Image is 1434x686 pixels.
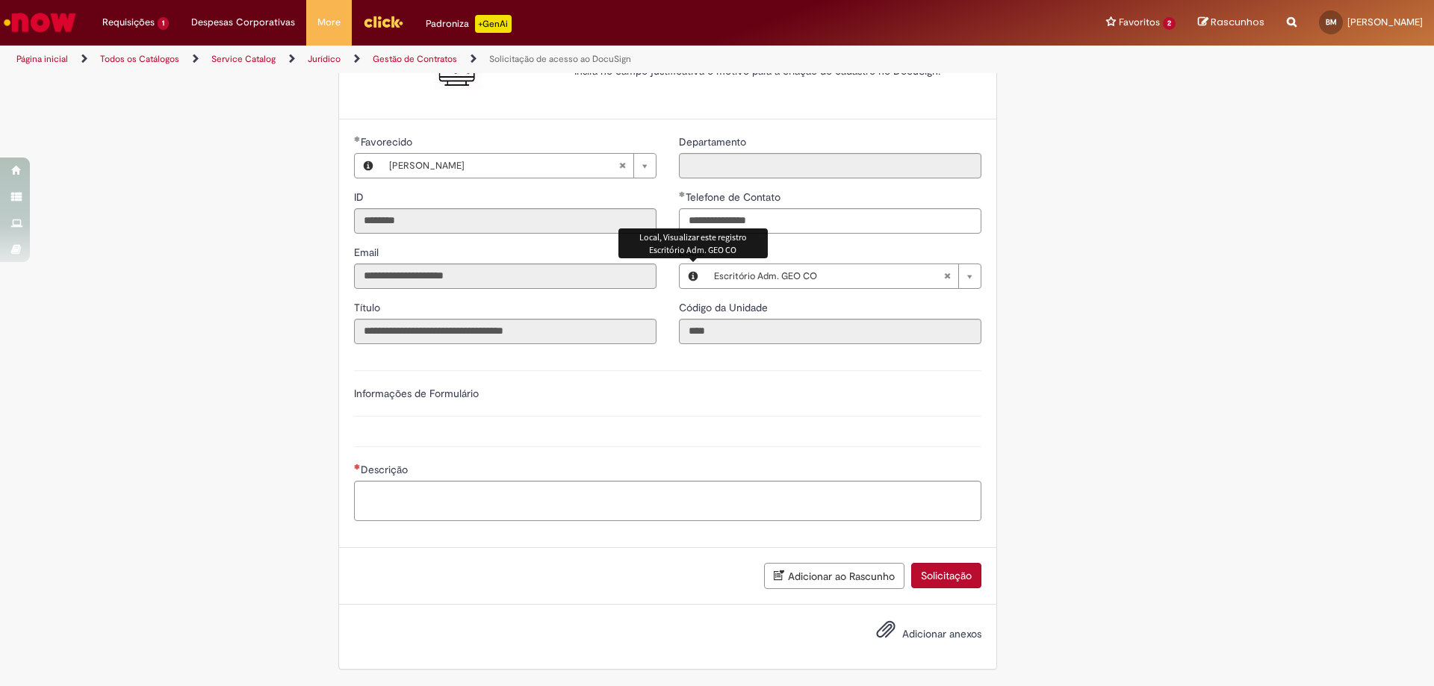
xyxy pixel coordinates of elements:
span: Necessários - Favorecido [361,135,415,149]
input: Código da Unidade [679,319,981,344]
span: Somente leitura - Email [354,246,382,259]
span: Necessários [354,464,361,470]
span: [PERSON_NAME] [1347,16,1423,28]
a: [PERSON_NAME]Limpar campo Favorecido [382,154,656,178]
span: Somente leitura - Título [354,301,383,314]
div: Padroniza [426,15,512,33]
a: Rascunhos [1198,16,1264,30]
span: Telefone de Contato [686,190,783,204]
div: Local, Visualizar este registro Escritório Adm. GEO CO [618,228,768,258]
span: [PERSON_NAME] [389,154,618,178]
button: Solicitação [911,563,981,588]
a: Todos os Catálogos [100,53,179,65]
label: Somente leitura - Email [354,245,382,260]
a: Gestão de Contratos [373,53,457,65]
span: Favoritos [1119,15,1160,30]
input: ID [354,208,657,234]
label: Informações de Formulário [354,387,479,400]
span: Rascunhos [1211,15,1264,29]
abbr: Limpar campo Favorecido [611,154,633,178]
span: BM [1326,17,1337,27]
span: Escritório Adm. GEO CO [714,264,943,288]
span: Adicionar anexos [902,627,981,640]
label: Somente leitura - Título [354,300,383,315]
span: Obrigatório Preenchido [354,136,361,142]
label: Somente leitura - ID [354,190,367,205]
img: ServiceNow [1,7,78,37]
img: click_logo_yellow_360x200.png [363,10,403,33]
button: Local, Visualizar este registro Escritório Adm. GEO CO [680,264,707,288]
span: Obrigatório Preenchido [679,191,686,197]
abbr: Limpar campo Local [936,264,958,288]
a: Service Catalog [211,53,276,65]
button: Adicionar anexos [872,616,899,650]
textarea: Descrição [354,481,981,521]
input: Telefone de Contato [679,208,981,234]
span: Somente leitura - ID [354,190,367,204]
span: 1 [158,17,169,30]
a: Jurídico [308,53,341,65]
span: More [317,15,341,30]
input: Departamento [679,153,981,178]
a: Solicitação de acesso ao DocuSign [489,53,631,65]
span: Descrição [361,463,411,476]
label: Somente leitura - Código da Unidade [679,300,771,315]
button: Adicionar ao Rascunho [764,563,904,589]
span: 2 [1163,17,1176,30]
a: Página inicial [16,53,68,65]
input: Título [354,319,657,344]
button: Favorecido, Visualizar este registro Brenda De Oliveira Matsuda [355,154,382,178]
span: Despesas Corporativas [191,15,295,30]
a: Escritório Adm. GEO COLimpar campo Local [707,264,981,288]
label: Somente leitura - Departamento [679,134,749,149]
span: Somente leitura - Departamento [679,135,749,149]
span: Somente leitura - Código da Unidade [679,301,771,314]
span: Requisições [102,15,155,30]
p: +GenAi [475,15,512,33]
ul: Trilhas de página [11,46,945,73]
input: Email [354,264,657,289]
